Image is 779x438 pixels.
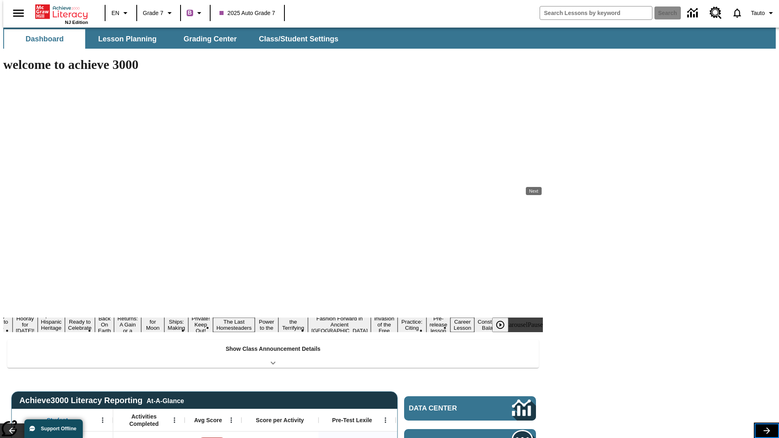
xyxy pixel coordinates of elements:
span: Activities Completed [117,413,171,427]
button: Support Offline [24,419,83,438]
button: Slide 16 Pre-release lesson [426,314,451,335]
span: Score per Activity [256,417,304,424]
span: Tauto [751,9,765,17]
span: Support Offline [41,426,76,432]
button: Open Menu [379,414,392,426]
a: Home [35,4,88,20]
span: Grade 7 [143,9,164,17]
span: Pre-Test Lexile [332,417,372,424]
button: Slide 11 Solar Power to the People [255,311,278,338]
button: Lesson carousel, Next [755,423,779,438]
div: SubNavbar [3,29,346,49]
button: Profile/Settings [748,6,779,20]
button: Slide 14 The Invasion of the Free CD [371,308,398,341]
button: Boost Class color is purple. Change class color [183,6,207,20]
button: Class/Student Settings [252,29,345,49]
button: Open Menu [168,414,181,426]
div: At-A-Glance [146,396,184,405]
div: Next [526,187,542,195]
span: Data Center [409,404,485,412]
button: Language: EN, Select a language [108,6,134,20]
button: Slide 2 Hooray for Constitution Day! [13,314,38,335]
button: Slide 17 Career Lesson [450,318,474,332]
button: Grading Center [170,29,251,49]
a: Resource Center, Will open in new tab [705,2,727,24]
button: Slide 7 Time for Moon Rules? [141,311,164,338]
span: Avg Score [194,417,222,424]
button: Slide 5 Back On Earth [95,314,114,335]
div: Show Class Announcement Details [7,340,539,368]
button: Slide 15 Mixed Practice: Citing Evidence [398,311,426,338]
a: Data Center [404,396,536,421]
div: SubNavbar [3,28,776,49]
button: Open Menu [97,414,109,426]
button: Slide 18 The Constitution's Balancing Act [474,311,513,338]
p: Show Class Announcement Details [226,345,321,353]
h1: welcome to achieve 3000 [3,57,543,72]
button: Play [492,318,508,332]
span: NJ Edition [65,20,88,25]
a: Notifications [727,2,748,24]
button: Open side menu [6,1,30,25]
a: Data Center [682,2,705,24]
span: EN [112,9,119,17]
div: heroCarouselPause [493,321,543,328]
body: Maximum 600 characters Press Escape to exit toolbar Press Alt + F10 to reach toolbar [3,6,118,14]
button: Slide 6 Free Returns: A Gain or a Drain? [114,308,141,341]
button: Slide 10 The Last Homesteaders [213,318,255,332]
button: Lesson Planning [87,29,168,49]
div: Play [492,318,516,332]
button: Open Menu [225,414,237,426]
div: Home [35,3,88,25]
span: Student [47,417,68,424]
button: Slide 9 Private! Keep Out! [188,314,213,335]
span: B [188,8,192,18]
button: Slide 13 Fashion Forward in Ancient Rome [308,314,371,335]
button: Slide 3 ¡Viva Hispanic Heritage Month! [38,311,65,338]
input: search field [540,6,652,19]
button: Grade: Grade 7, Select a grade [140,6,178,20]
span: 2025 Auto Grade 7 [219,9,275,17]
button: Slide 8 Cruise Ships: Making Waves [164,311,188,338]
button: Slide 12 Attack of the Terrifying Tomatoes [278,311,308,338]
button: Slide 4 Get Ready to Celebrate Juneteenth! [65,311,95,338]
span: Achieve3000 Literacy Reporting [19,396,184,405]
button: Dashboard [4,29,85,49]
